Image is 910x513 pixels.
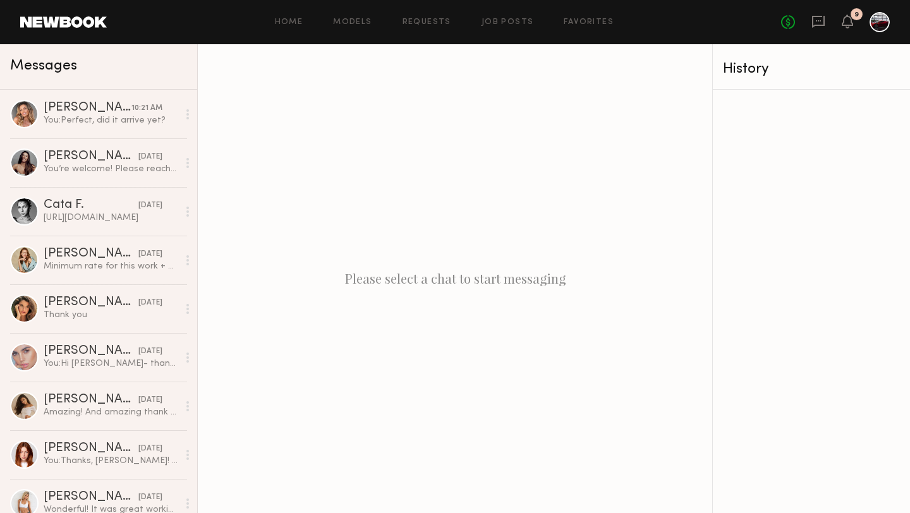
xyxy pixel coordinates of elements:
[138,151,162,163] div: [DATE]
[275,18,303,27] a: Home
[138,492,162,504] div: [DATE]
[723,62,900,76] div: History
[198,44,712,513] div: Please select a chat to start messaging
[138,248,162,260] div: [DATE]
[44,163,178,175] div: You’re welcome! Please reach out if any other opportunities arise or you’d like some more videos ...
[44,114,178,126] div: You: Perfect, did it arrive yet?
[44,199,138,212] div: Cata F.
[138,297,162,309] div: [DATE]
[138,200,162,212] div: [DATE]
[403,18,451,27] a: Requests
[131,102,162,114] div: 10:21 AM
[10,59,77,73] span: Messages
[44,394,138,406] div: [PERSON_NAME]
[138,394,162,406] div: [DATE]
[138,443,162,455] div: [DATE]
[44,102,131,114] div: [PERSON_NAME] [PERSON_NAME]
[44,455,178,467] div: You: Thanks, [PERSON_NAME]! It was a pleasure working with you! :) Also, if you'd like to join ou...
[44,406,178,418] div: Amazing! And amazing thank you!
[44,248,138,260] div: [PERSON_NAME]
[138,346,162,358] div: [DATE]
[333,18,372,27] a: Models
[44,150,138,163] div: [PERSON_NAME]
[44,442,138,455] div: [PERSON_NAME]
[564,18,614,27] a: Favorites
[482,18,534,27] a: Job Posts
[44,345,138,358] div: [PERSON_NAME]
[854,11,859,18] div: 9
[44,260,178,272] div: Minimum rate for this work + usage is 2K
[44,212,178,224] div: [URL][DOMAIN_NAME]
[44,358,178,370] div: You: Hi [PERSON_NAME]- thank you so much! It was great working with you :)
[44,309,178,321] div: Thank you
[44,296,138,309] div: [PERSON_NAME]
[44,491,138,504] div: [PERSON_NAME]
